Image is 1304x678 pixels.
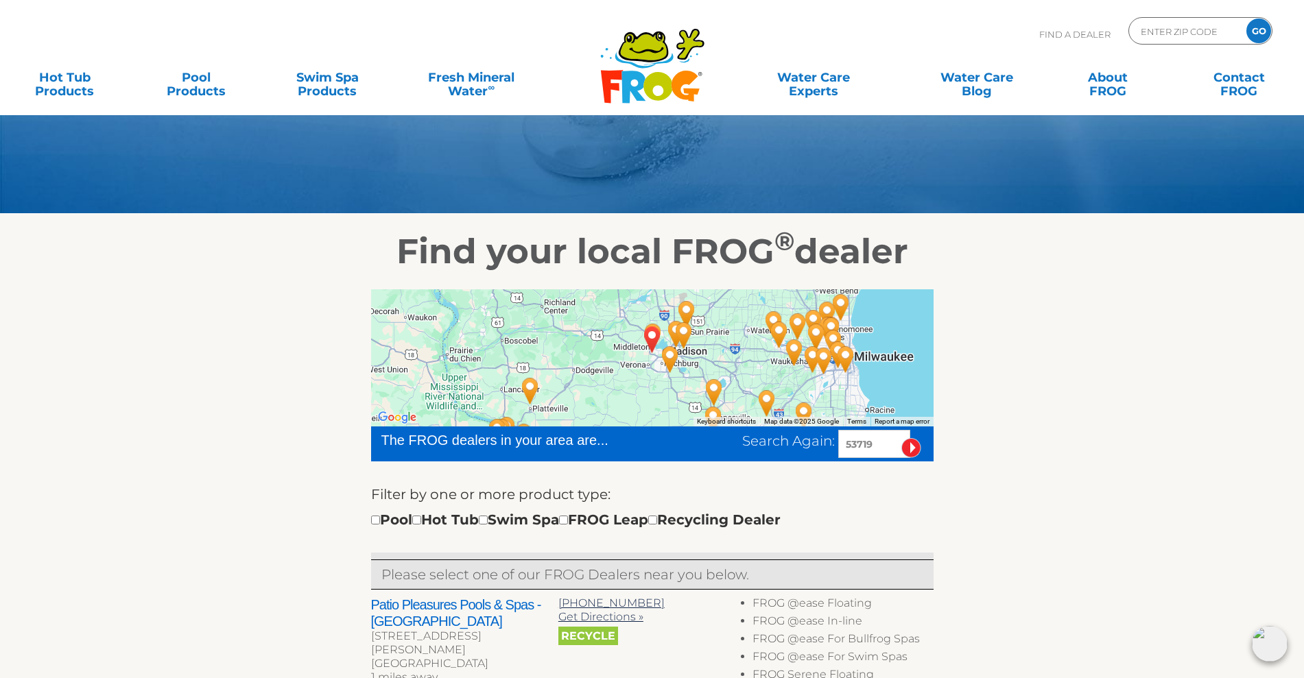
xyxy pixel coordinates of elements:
[230,231,1074,272] h2: Find your local FROG dealer
[276,64,379,91] a: Swim SpaProducts
[381,564,923,585] p: Please select one of our FROG Dealers near you below.
[758,306,790,343] div: Fieldstone Pools & Spas - 49 miles away.
[797,341,829,378] div: Aqua Fun Pools & Spas - Big Bend - 65 miles away.
[798,304,829,341] div: Aqua Fun Pools & Spas - Sussex - 65 miles away.
[925,64,1028,91] a: Water CareBlog
[14,64,116,91] a: Hot TubProducts
[801,318,832,355] div: Swimming Pool Services, Inc. - 66 miles away.
[731,64,897,91] a: Water CareExperts
[558,627,618,645] span: Recycle
[751,385,783,422] div: Splashtime Pools and Spas - 53 miles away.
[558,596,665,609] a: [PHONE_NUMBER]
[847,417,866,425] a: Terms (opens in new tab)
[661,315,692,352] div: Bachmann Pools & Spas - 10 miles away.
[901,438,921,458] input: Submit
[811,296,843,333] div: Pool Park - 71 miles away.
[482,413,513,450] div: Mast Water Technology - Dubuque - 74 miles away.
[654,341,686,378] div: Recreational Concepts Inc - 11 miles away.
[788,397,820,434] div: Lake Geneva Pool and Spa - 69 miles away.
[1139,21,1232,41] input: Zip Code Form
[822,336,854,373] div: Leslie's Poolmart Inc # 1087 - 75 miles away.
[1057,64,1159,91] a: AboutFROG
[371,657,558,670] div: [GEOGRAPHIC_DATA]
[637,321,668,358] div: FITCHBURG, WI 53719
[671,295,702,332] div: Patio Pleasures Pools & Spas - Sun Prairie - 17 miles away.
[407,64,535,91] a: Fresh MineralWater∞
[830,341,862,378] div: Baker Pool & Fitness - 79 miles away.
[668,317,700,354] div: Farwell Pools & Construction, Inc. - 13 miles away.
[875,417,929,425] a: Report a map error
[371,483,610,505] label: Filter by one or more product type:
[371,596,558,629] h2: Patio Pleasures Pools & Spas - [GEOGRAPHIC_DATA]
[825,289,857,326] div: Legacy Pool & Hot Tubs - 77 miles away.
[375,409,420,426] a: Open this area in Google Maps (opens a new window)
[371,509,781,531] div: Pool Hot Tub Swim Spa FROG Leap Recycling Dealer
[375,409,420,426] img: Google
[637,318,669,355] div: Patio Pleasures Pools & Spas - Madison - 1 miles away.
[752,596,933,614] li: FROG @ease Floating
[812,311,844,348] div: Bachmann's Pools Spas & Sauna's - 71 miles away.
[752,632,933,650] li: FROG @ease For Bullfrog Spas
[558,610,643,623] a: Get Directions »
[742,433,835,449] span: Search Again:
[697,417,756,426] button: Keyboard shortcuts
[782,308,814,345] div: Heartland Pool & Spa - 59 miles away.
[698,401,729,438] div: Wolter Pool Co. - 41 miles away.
[381,430,658,450] div: The FROG dealers in your area are...
[779,334,810,371] div: Poolside LLC - 58 miles away.
[818,324,849,361] div: Allied Pools - 73 miles away.
[514,372,546,409] div: Mast Water Technology - Platteville - 54 miles away.
[488,82,495,93] sup: ∞
[816,311,847,348] div: Leisure Pools and Spas - 72 miles away.
[145,64,247,91] a: PoolProducts
[816,312,847,349] div: Leslie's Poolmart Inc # 1088 - 72 miles away.
[752,614,933,632] li: FROG @ease In-line
[764,417,839,425] span: Map data ©2025 Google
[486,413,518,450] div: J & J Pool Spa & Billiards - 72 miles away.
[508,418,540,455] div: Tri-State Pool and Spa - East Dubuque - 65 miles away.
[1188,64,1290,91] a: ContactFROG
[808,342,840,379] div: WI Pool & Spa - 70 miles away.
[752,650,933,668] li: FROG @ease For Swim Spas
[1246,19,1271,43] input: GO
[371,629,558,657] div: [STREET_ADDRESS][PERSON_NAME]
[491,411,523,448] div: Schumacher Pool & Spa - 70 miles away.
[1039,17,1111,51] p: Find A Dealer
[1252,626,1288,662] img: openIcon
[774,226,794,256] sup: ®
[698,374,730,411] div: Nelson's HomeTowne Recreation - 33 miles away.
[763,316,795,353] div: Brinkman Fiberglass Pools - 51 miles away.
